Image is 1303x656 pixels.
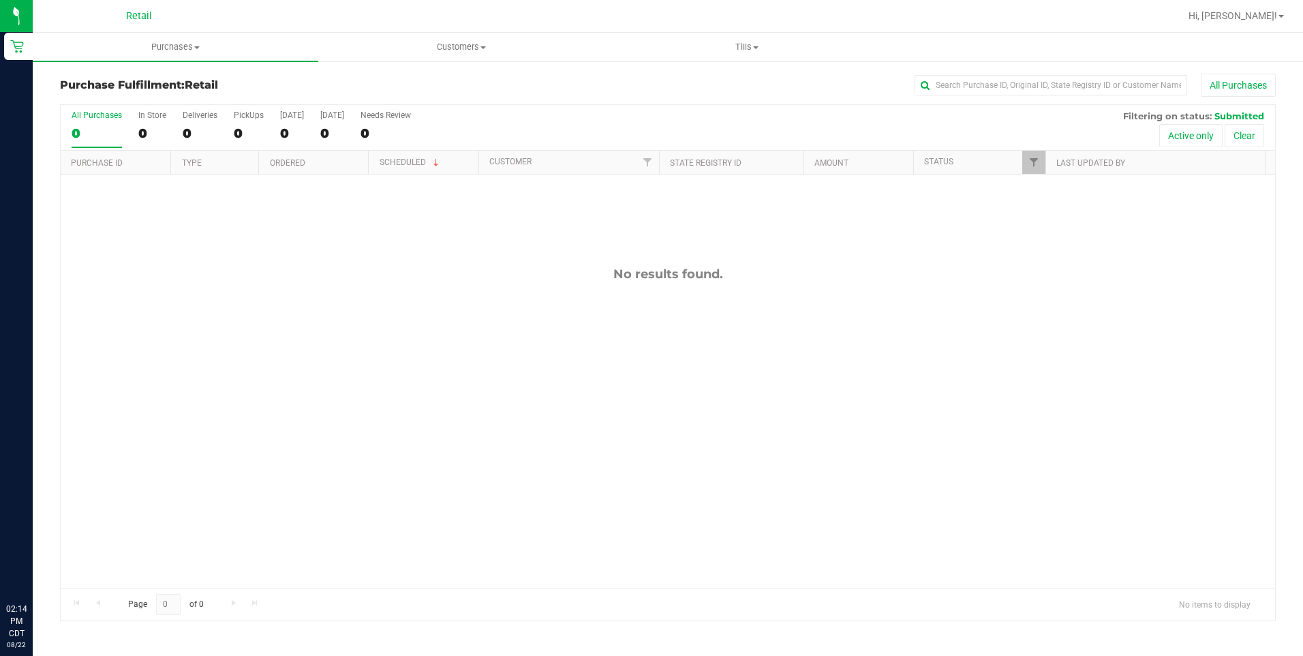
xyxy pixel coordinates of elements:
[319,41,603,53] span: Customers
[1214,110,1264,121] span: Submitted
[183,110,217,120] div: Deliveries
[670,158,741,168] a: State Registry ID
[604,33,890,61] a: Tills
[1189,10,1277,21] span: Hi, [PERSON_NAME]!
[318,33,604,61] a: Customers
[361,110,411,120] div: Needs Review
[1201,74,1276,97] button: All Purchases
[33,41,318,53] span: Purchases
[380,158,442,167] a: Scheduled
[185,78,218,91] span: Retail
[72,110,122,120] div: All Purchases
[1022,151,1045,174] a: Filter
[40,545,57,561] iframe: Resource center unread badge
[915,75,1187,95] input: Search Purchase ID, Original ID, State Registry ID or Customer Name...
[126,10,152,22] span: Retail
[1056,158,1125,168] a: Last Updated By
[280,110,304,120] div: [DATE]
[1168,594,1261,614] span: No items to display
[320,125,344,141] div: 0
[234,110,264,120] div: PickUps
[138,110,166,120] div: In Store
[60,79,465,91] h3: Purchase Fulfillment:
[1225,124,1264,147] button: Clear
[182,158,202,168] a: Type
[138,125,166,141] div: 0
[361,125,411,141] div: 0
[1159,124,1223,147] button: Active only
[234,125,264,141] div: 0
[320,110,344,120] div: [DATE]
[10,40,24,53] inline-svg: Retail
[117,594,215,615] span: Page of 0
[183,125,217,141] div: 0
[270,158,305,168] a: Ordered
[924,157,953,166] a: Status
[489,157,532,166] a: Customer
[14,547,55,588] iframe: Resource center
[280,125,304,141] div: 0
[61,267,1275,282] div: No results found.
[1123,110,1212,121] span: Filtering on status:
[33,33,318,61] a: Purchases
[72,125,122,141] div: 0
[6,640,27,650] p: 08/22
[637,151,659,174] a: Filter
[6,603,27,640] p: 02:14 PM CDT
[71,158,123,168] a: Purchase ID
[814,158,848,168] a: Amount
[605,41,889,53] span: Tills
